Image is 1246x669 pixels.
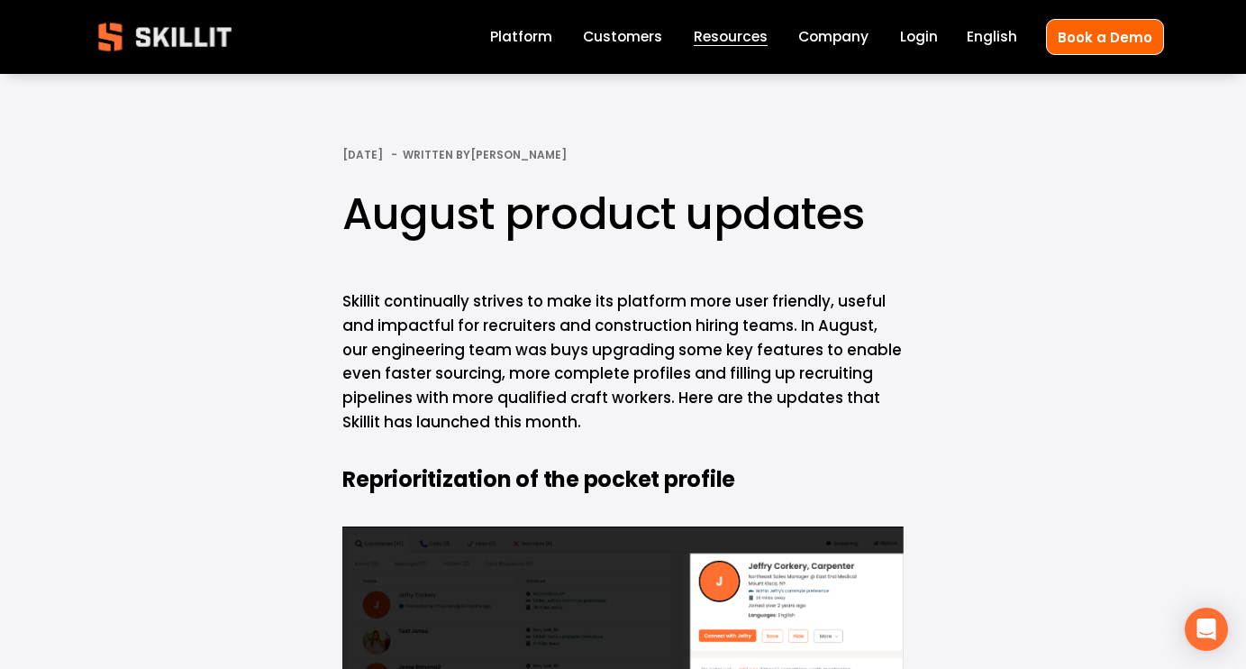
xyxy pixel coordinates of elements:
a: Customers [583,25,662,50]
div: Written By [403,149,567,161]
h1: August product updates [342,184,903,244]
a: Company [798,25,869,50]
a: [PERSON_NAME] [470,147,567,162]
a: folder dropdown [694,25,768,50]
a: Book a Demo [1046,19,1164,54]
div: language picker [967,25,1017,50]
a: Login [900,25,938,50]
p: Skillit continually strives to make its platform more user friendly, useful and impactful for rec... [342,289,903,435]
span: English [967,26,1017,47]
strong: Reprioritization of the pocket profile [342,463,735,500]
a: Platform [490,25,552,50]
span: Resources [694,26,768,47]
img: Skillit [83,10,247,64]
span: [DATE] [342,147,383,162]
div: Open Intercom Messenger [1185,608,1228,651]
